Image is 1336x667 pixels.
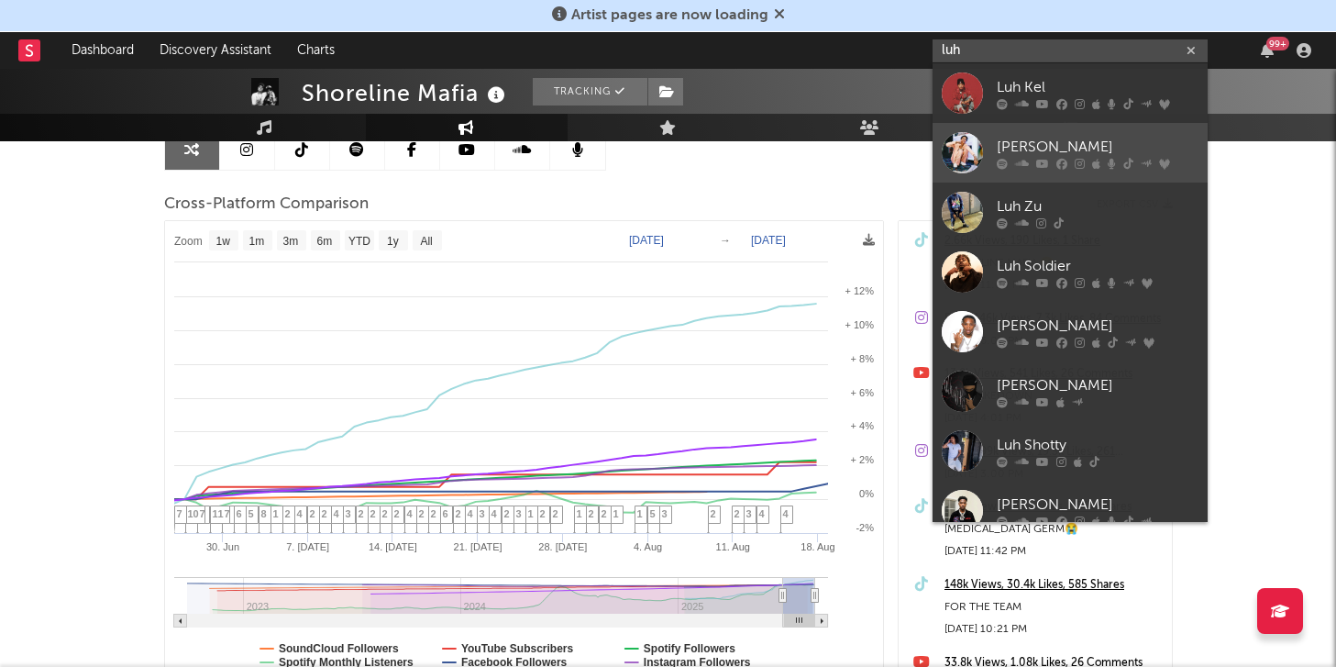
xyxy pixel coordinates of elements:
span: 5 [650,508,656,519]
text: YTD [348,235,370,248]
text: 18. Aug [800,541,834,552]
div: 99 + [1266,37,1289,50]
a: [PERSON_NAME] [933,361,1208,421]
span: 2 [322,508,327,519]
text: [DATE] [629,234,664,247]
text: Zoom [174,235,203,248]
span: Cross-Platform Comparison [164,194,369,216]
text: All [420,235,432,248]
text: + 12% [845,285,874,296]
div: Luh Kel [997,76,1198,98]
span: 1 [577,508,582,519]
span: 3 [516,508,522,519]
span: 1 [528,508,534,519]
span: 4 [407,508,413,519]
text: 3m [282,235,298,248]
text: 0% [859,488,874,499]
span: 2 [734,508,740,519]
span: Artist pages are now loading [571,8,768,23]
span: 2 [540,508,546,519]
div: Luh Soldier [997,255,1198,277]
a: [PERSON_NAME] [933,481,1208,540]
span: 2 [419,508,425,519]
text: + 6% [850,387,874,398]
span: 2 [431,508,436,519]
text: 1w [215,235,230,248]
span: 2 [602,508,607,519]
span: 4 [297,508,303,519]
a: [PERSON_NAME] [933,123,1208,183]
span: 2 [553,508,558,519]
span: 3 [480,508,485,519]
text: -2% [856,522,874,533]
input: Search for artists [933,39,1208,62]
span: 1 [637,508,643,519]
text: YouTube Subscribers [460,642,573,655]
div: Shoreline Mafia [302,78,510,108]
a: Charts [284,32,348,69]
span: 2 [394,508,400,519]
a: [PERSON_NAME] [933,302,1208,361]
text: 1m [248,235,264,248]
div: [MEDICAL_DATA] GERM😭 [944,518,1163,540]
text: + 10% [845,319,874,330]
span: 2 [456,508,461,519]
a: Luh Kel [933,63,1208,123]
text: 11. Aug [715,541,749,552]
span: 2 [504,508,510,519]
span: 1 [613,508,619,519]
button: Tracking [533,78,647,106]
span: 6 [443,508,448,519]
span: 4 [491,508,497,519]
span: 2 [370,508,376,519]
span: 6 [237,508,242,519]
span: 10 [188,508,199,519]
span: 2 [285,508,291,519]
text: 21. [DATE] [453,541,502,552]
button: 99+ [1261,43,1274,58]
text: + 2% [850,454,874,465]
div: Luh Zu [997,195,1198,217]
text: 4. Aug [633,541,661,552]
div: Luh Shotty [997,434,1198,456]
div: [DATE] 11:42 PM [944,540,1163,562]
span: 2 [310,508,315,519]
text: + 8% [850,353,874,364]
span: 2 [711,508,716,519]
span: 7 [200,508,205,519]
text: 28. [DATE] [538,541,587,552]
text: [DATE] [751,234,786,247]
div: FOR THE TEAM [944,596,1163,618]
span: 2 [359,508,364,519]
span: 4 [334,508,339,519]
span: 4 [783,508,789,519]
div: [PERSON_NAME] [997,374,1198,396]
span: Dismiss [774,8,785,23]
span: 3 [662,508,668,519]
span: 4 [468,508,473,519]
text: + 4% [850,420,874,431]
text: 30. Jun [205,541,238,552]
a: Luh Soldier [933,242,1208,302]
span: 11 [213,508,224,519]
span: 4 [759,508,765,519]
text: Spotify Followers [643,642,734,655]
span: 8 [261,508,267,519]
a: Dashboard [59,32,147,69]
a: 148k Views, 30.4k Likes, 585 Shares [944,574,1163,596]
span: 2 [589,508,594,519]
text: 1y [387,235,399,248]
span: 2 [382,508,388,519]
span: 7 [225,508,230,519]
text: 14. [DATE] [368,541,416,552]
div: [PERSON_NAME] [997,494,1198,516]
text: SoundCloud Followers [279,642,399,655]
div: [PERSON_NAME] [997,136,1198,158]
span: 7 [177,508,182,519]
span: 3 [746,508,752,519]
text: 7. [DATE] [286,541,329,552]
div: [PERSON_NAME] [997,315,1198,337]
text: → [720,234,731,247]
span: 3 [346,508,351,519]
